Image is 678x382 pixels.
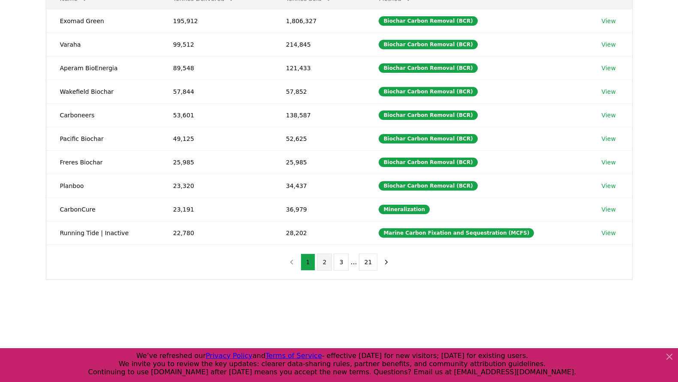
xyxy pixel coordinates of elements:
[602,111,616,119] a: View
[350,257,357,267] li: ...
[379,134,477,143] div: Biochar Carbon Removal (BCR)
[46,103,160,127] td: Carboneers
[602,205,616,214] a: View
[272,174,365,197] td: 34,437
[46,33,160,56] td: Varaha
[602,134,616,143] a: View
[602,87,616,96] a: View
[272,103,365,127] td: 138,587
[602,40,616,49] a: View
[160,197,272,221] td: 23,191
[379,110,477,120] div: Biochar Carbon Removal (BCR)
[301,254,316,271] button: 1
[160,150,272,174] td: 25,985
[379,205,430,214] div: Mineralization
[160,221,272,245] td: 22,780
[602,64,616,72] a: View
[602,17,616,25] a: View
[602,229,616,237] a: View
[46,150,160,174] td: Freres Biochar
[46,174,160,197] td: Planboo
[160,174,272,197] td: 23,320
[379,87,477,96] div: Biochar Carbon Removal (BCR)
[272,127,365,150] td: 52,625
[379,181,477,191] div: Biochar Carbon Removal (BCR)
[272,56,365,80] td: 121,433
[160,9,272,33] td: 195,912
[46,127,160,150] td: Pacific Biochar
[602,182,616,190] a: View
[46,197,160,221] td: CarbonCure
[272,9,365,33] td: 1,806,327
[602,158,616,167] a: View
[334,254,349,271] button: 3
[272,221,365,245] td: 28,202
[379,63,477,73] div: Biochar Carbon Removal (BCR)
[46,80,160,103] td: Wakefield Biochar
[379,228,534,238] div: Marine Carbon Fixation and Sequestration (MCFS)
[359,254,378,271] button: 21
[272,150,365,174] td: 25,985
[379,254,394,271] button: next page
[160,56,272,80] td: 89,548
[160,80,272,103] td: 57,844
[272,33,365,56] td: 214,845
[272,80,365,103] td: 57,852
[160,33,272,56] td: 99,512
[160,103,272,127] td: 53,601
[379,16,477,26] div: Biochar Carbon Removal (BCR)
[379,158,477,167] div: Biochar Carbon Removal (BCR)
[379,40,477,49] div: Biochar Carbon Removal (BCR)
[317,254,332,271] button: 2
[272,197,365,221] td: 36,979
[160,127,272,150] td: 49,125
[46,221,160,245] td: Running Tide | Inactive
[46,9,160,33] td: Exomad Green
[46,56,160,80] td: Aperam BioEnergia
